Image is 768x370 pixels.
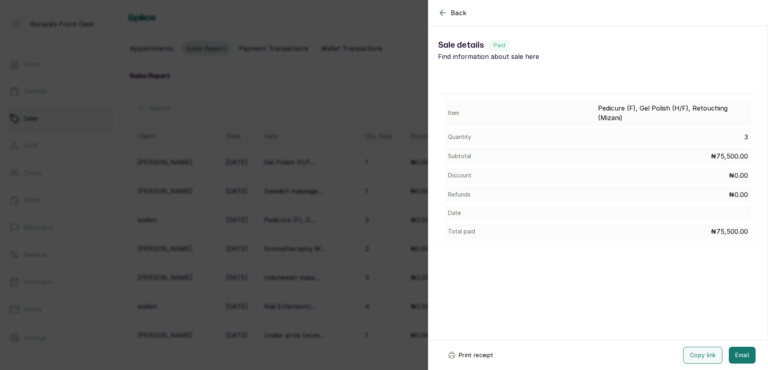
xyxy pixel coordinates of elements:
p: Refunds [448,191,470,199]
p: Subtotal [448,152,471,160]
button: Print receipt [441,347,500,364]
p: ₦0.00 [729,190,748,199]
p: 3 [744,132,748,142]
button: Email [729,347,756,364]
button: Copy link [683,347,722,364]
p: Total paid [448,227,475,235]
h1: Sale details [438,39,598,52]
p: Pedicure (F), Gel Polish (H/F), Retouching (Mizani) [598,103,748,123]
button: Back [438,8,467,18]
p: Quantity [448,133,471,141]
p: Find information about sale here [438,52,598,61]
p: Date [448,209,461,217]
p: ₦0.00 [729,171,748,180]
span: Back [451,8,467,18]
label: Paid [489,40,510,51]
p: Item [448,109,459,117]
p: ₦75,500.00 [711,227,748,236]
p: Discount [448,171,472,179]
p: ₦75,500.00 [711,151,748,161]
